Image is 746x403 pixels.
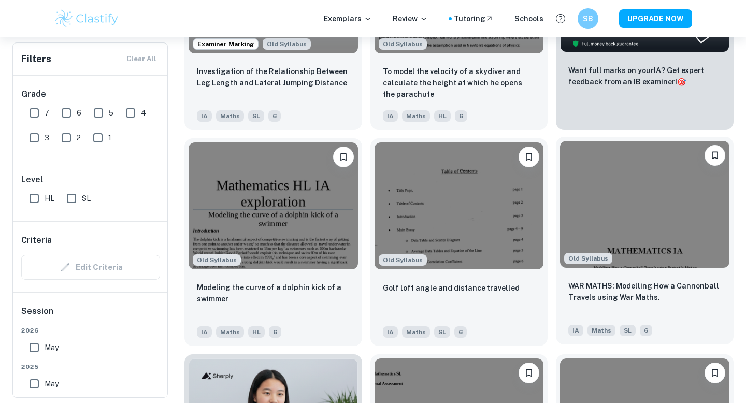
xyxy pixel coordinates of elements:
button: Bookmark [333,147,354,167]
img: Maths IA example thumbnail: Modeling the curve of a dolphin kick of [189,142,358,269]
button: Bookmark [705,363,725,383]
button: Bookmark [519,363,539,383]
h6: Grade [21,88,160,100]
span: Examiner Marking [193,39,258,49]
span: SL [620,325,636,336]
span: SL [82,193,91,204]
span: Maths [216,110,244,122]
img: Clastify logo [54,8,120,29]
img: Maths IA example thumbnail: Golf loft angle and distance travelled [375,142,544,269]
div: Criteria filters are unavailable when searching by topic [21,255,160,280]
p: Review [393,13,428,24]
a: Although this IA is written for the old math syllabus (last exam in November 2020), the current I... [184,138,362,346]
span: 6 [640,325,652,336]
button: UPGRADE NOW [619,9,692,28]
span: HL [248,326,265,338]
h6: Session [21,305,160,326]
p: WAR MATHS: Modelling How a Cannonball Travels using War Maths. [568,280,721,303]
span: 6 [454,326,467,338]
span: 6 [77,107,81,119]
span: 3 [45,132,49,143]
span: Maths [402,110,430,122]
p: To model the velocity of a skydiver and calculate the height at which he opens the parachute [383,66,536,100]
a: Although this IA is written for the old math syllabus (last exam in November 2020), the current I... [556,138,734,346]
div: Although this IA is written for the old math syllabus (last exam in November 2020), the current I... [564,253,612,264]
div: Although this IA is written for the old math syllabus (last exam in November 2020), the current I... [379,254,427,266]
span: Old Syllabus [379,254,427,266]
p: Modeling the curve of a dolphin kick of a swimmer [197,282,350,305]
p: Investigation of the Relationship Between Leg Length and Lateral Jumping Distance [197,66,350,89]
h6: SB [582,13,594,24]
h6: Level [21,174,160,186]
span: IA [568,325,583,336]
div: Although this IA is written for the old math syllabus (last exam in November 2020), the current I... [263,38,311,50]
button: SB [578,8,598,29]
span: IA [383,326,398,338]
span: May [45,342,59,353]
button: Bookmark [705,145,725,166]
span: 2025 [21,362,160,371]
span: 6 [269,326,281,338]
button: Help and Feedback [552,10,569,27]
span: HL [434,110,451,122]
span: 6 [455,110,467,122]
span: Old Syllabus [379,38,427,50]
a: Although this IA is written for the old math syllabus (last exam in November 2020), the current I... [370,138,548,346]
span: Maths [402,326,430,338]
span: 2 [77,132,81,143]
span: IA [383,110,398,122]
span: 🎯 [677,78,686,86]
p: Want full marks on your IA ? Get expert feedback from an IB examiner! [568,65,721,88]
img: Maths IA example thumbnail: WAR MATHS: Modelling How a Cannonball Tr [560,141,729,268]
span: 2026 [21,326,160,335]
span: Old Syllabus [564,253,612,264]
button: Bookmark [519,147,539,167]
span: Maths [587,325,615,336]
span: 1 [108,132,111,143]
span: Maths [216,326,244,338]
a: Tutoring [454,13,494,24]
div: Although this IA is written for the old math syllabus (last exam in November 2020), the current I... [193,254,241,266]
h6: Filters [21,52,51,66]
span: Old Syllabus [263,38,311,50]
span: May [45,378,59,390]
div: Although this IA is written for the old math syllabus (last exam in November 2020), the current I... [379,38,427,50]
span: IA [197,110,212,122]
span: HL [45,193,54,204]
h6: Criteria [21,234,52,247]
span: SL [434,326,450,338]
span: 4 [141,107,146,119]
a: Schools [514,13,543,24]
span: 7 [45,107,49,119]
span: Old Syllabus [193,254,241,266]
span: IA [197,326,212,338]
p: Golf loft angle and distance travelled [383,282,520,294]
span: 5 [109,107,113,119]
p: Exemplars [324,13,372,24]
span: SL [248,110,264,122]
span: 6 [268,110,281,122]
